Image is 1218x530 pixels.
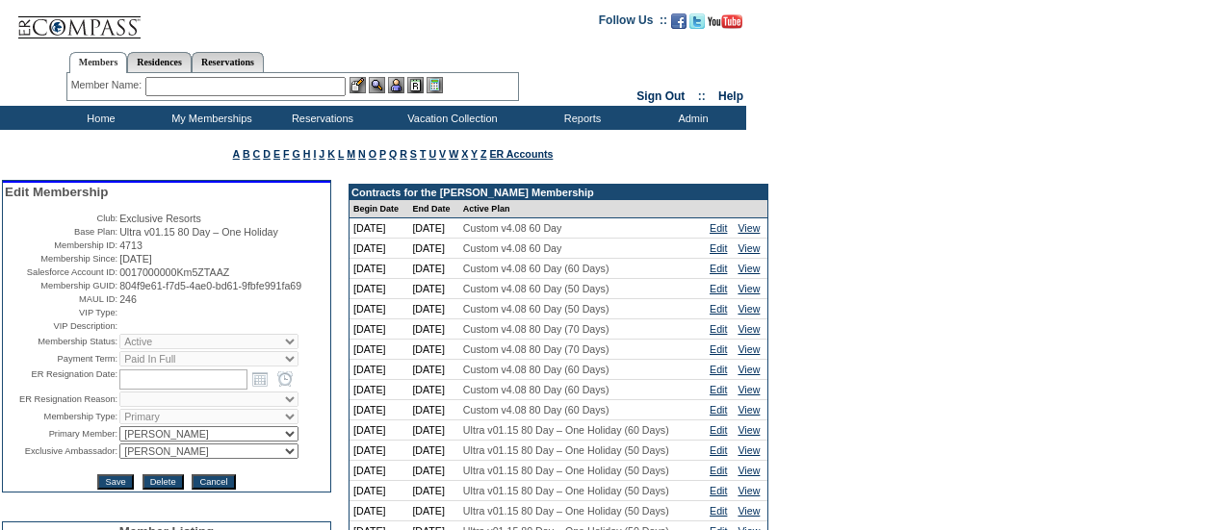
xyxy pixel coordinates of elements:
[119,280,301,291] span: 804f9e61-f7d5-4ae0-bd61-9fbfe991fa69
[143,474,184,490] input: Delete
[710,323,727,335] a: Edit
[350,218,408,239] td: [DATE]
[192,474,235,490] input: Cancel
[350,400,408,420] td: [DATE]
[5,185,108,199] span: Edit Membership
[119,293,137,305] span: 246
[5,391,117,407] td: ER Resignation Reason:
[635,106,746,130] td: Admin
[463,465,669,476] span: Ultra v01.15 80 Day – One Holiday (50 Days)
[249,368,271,390] a: Open the calendar popup.
[5,443,117,459] td: Exclusive Ambassador:
[710,303,727,315] a: Edit
[738,222,760,234] a: View
[710,444,727,456] a: Edit
[5,213,117,224] td: Club:
[358,148,366,160] a: N
[463,283,609,294] span: Custom v4.08 60 Day (50 Days)
[350,441,408,461] td: [DATE]
[192,52,264,72] a: Reservations
[119,266,229,278] span: 0017000000Km5ZTAAZ
[710,364,727,375] a: Edit
[5,409,117,424] td: Membership Type:
[738,242,760,254] a: View
[350,380,408,400] td: [DATE]
[5,293,117,305] td: MAUL ID:
[738,283,760,294] a: View
[698,89,706,103] span: ::
[350,185,767,200] td: Contracts for the [PERSON_NAME] Membership
[463,364,609,375] span: Custom v4.08 80 Day (60 Days)
[119,226,278,238] span: Ultra v01.15 80 Day – One Holiday
[459,200,706,218] td: Active Plan
[292,148,299,160] a: G
[463,384,609,395] span: Custom v4.08 80 Day (60 Days)
[427,77,443,93] img: b_calculator.gif
[428,148,436,160] a: U
[283,148,290,160] a: F
[461,148,468,160] a: X
[463,505,669,517] span: Ultra v01.15 80 Day – One Holiday (50 Days)
[350,501,408,521] td: [DATE]
[389,148,397,160] a: Q
[710,263,727,274] a: Edit
[710,222,727,234] a: Edit
[408,441,458,461] td: [DATE]
[388,77,404,93] img: Impersonate
[327,148,335,160] a: K
[274,368,296,390] a: Open the time view popup.
[410,148,417,160] a: S
[350,259,408,279] td: [DATE]
[5,253,117,265] td: Membership Since:
[738,505,760,517] a: View
[5,226,117,238] td: Base Plan:
[463,485,669,496] span: Ultra v01.15 80 Day – One Holiday (50 Days)
[708,19,742,31] a: Subscribe to our YouTube Channel
[449,148,458,160] a: W
[408,319,458,340] td: [DATE]
[738,404,760,416] a: View
[154,106,265,130] td: My Memberships
[710,343,727,355] a: Edit
[407,77,424,93] img: Reservations
[319,148,324,160] a: J
[463,303,609,315] span: Custom v4.08 60 Day (50 Days)
[710,384,727,395] a: Edit
[471,148,478,160] a: Y
[313,148,316,160] a: I
[439,148,446,160] a: V
[400,148,407,160] a: R
[369,148,376,160] a: O
[710,424,727,436] a: Edit
[5,368,117,390] td: ER Resignation Date:
[369,77,385,93] img: View
[710,485,727,496] a: Edit
[350,299,408,319] td: [DATE]
[738,323,760,335] a: View
[689,13,705,29] img: Follow us on Twitter
[5,334,117,349] td: Membership Status:
[408,420,458,441] td: [DATE]
[5,426,117,442] td: Primary Member:
[408,200,458,218] td: End Date
[350,200,408,218] td: Begin Date
[738,444,760,456] a: View
[127,52,192,72] a: Residences
[463,343,609,355] span: Custom v4.08 80 Day (70 Days)
[97,474,133,490] input: Save
[738,384,760,395] a: View
[350,239,408,259] td: [DATE]
[525,106,635,130] td: Reports
[273,148,280,160] a: E
[350,279,408,299] td: [DATE]
[69,52,128,73] a: Members
[463,263,609,274] span: Custom v4.08 60 Day (60 Days)
[253,148,261,160] a: C
[5,280,117,291] td: Membership GUID:
[263,148,271,160] a: D
[265,106,376,130] td: Reservations
[233,148,240,160] a: A
[738,465,760,476] a: View
[5,240,117,251] td: Membership ID:
[338,148,344,160] a: L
